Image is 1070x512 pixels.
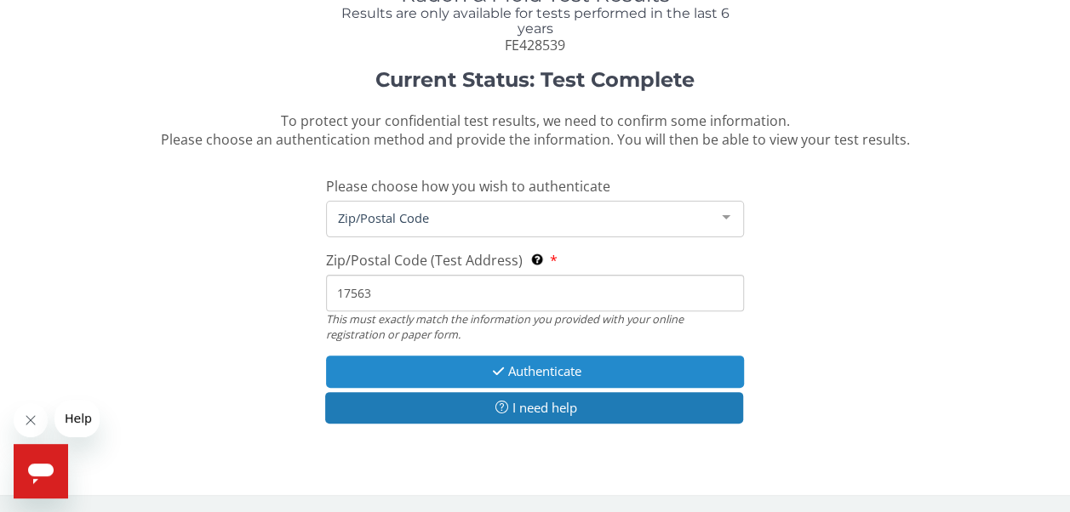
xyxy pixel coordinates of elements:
iframe: Button to launch messaging window [14,444,68,498]
span: Zip/Postal Code [334,208,709,227]
div: This must exactly match the information you provided with your online registration or paper form. [326,311,744,343]
span: Please choose how you wish to authenticate [326,177,610,196]
button: I need help [325,392,743,424]
iframe: Message from company [54,400,100,437]
strong: Current Status: Test Complete [375,67,695,92]
span: Zip/Postal Code (Test Address) [326,251,523,270]
iframe: Close message [14,403,48,437]
span: FE428539 [505,36,565,54]
h4: Results are only available for tests performed in the last 6 years [326,6,744,36]
span: To protect your confidential test results, we need to confirm some information. Please choose an ... [160,111,909,150]
button: Authenticate [326,356,744,387]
